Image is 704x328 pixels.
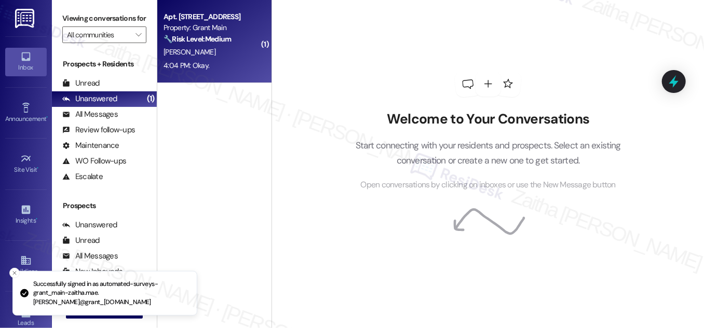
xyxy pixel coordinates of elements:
a: Site Visit • [5,150,47,178]
span: • [37,165,39,172]
div: Property: Grant Main [164,22,260,33]
p: Start connecting with your residents and prospects. Select an existing conversation or create a n... [340,138,637,168]
div: Review follow-ups [62,125,135,135]
div: WO Follow-ups [62,156,126,167]
div: 4:04 PM: Okay. [164,61,209,70]
a: Inbox [5,48,47,76]
a: Insights • [5,201,47,229]
span: • [36,215,37,223]
img: ResiDesk Logo [15,9,36,28]
div: Prospects [52,200,157,211]
span: [PERSON_NAME] [164,47,215,57]
i:  [136,31,141,39]
span: Open conversations by clicking on inboxes or use the New Message button [361,179,616,192]
h2: Welcome to Your Conversations [340,111,637,128]
div: Apt. [STREET_ADDRESS] [164,11,260,22]
div: Unread [62,78,100,89]
div: Maintenance [62,140,119,151]
span: • [46,114,48,121]
div: (1) [144,91,157,107]
a: Buildings [5,252,47,280]
button: Close toast [9,268,20,278]
div: Prospects + Residents [52,59,157,70]
div: All Messages [62,109,118,120]
input: All communities [67,26,130,43]
div: Unanswered [62,220,117,230]
div: Escalate [62,171,103,182]
div: Unanswered [62,93,117,104]
p: Successfully signed in as automated-surveys-grant_main-zaitha.mae.[PERSON_NAME]@grant_[DOMAIN_NAME] [33,280,188,307]
div: Unread [62,235,100,246]
strong: 🔧 Risk Level: Medium [164,34,231,44]
label: Viewing conversations for [62,10,146,26]
div: All Messages [62,251,118,262]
